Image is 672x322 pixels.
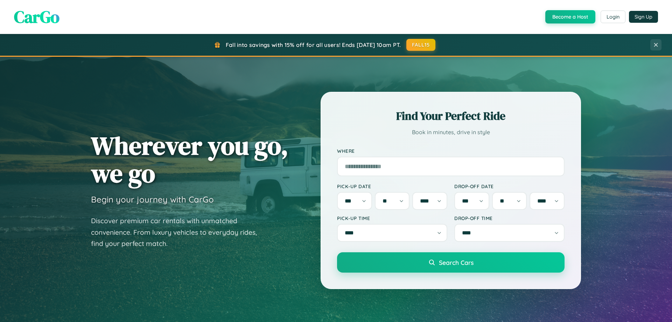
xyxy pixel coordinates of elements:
button: Become a Host [545,10,595,23]
label: Where [337,148,565,154]
span: Search Cars [439,259,474,266]
button: Sign Up [629,11,658,23]
h1: Wherever you go, we go [91,132,288,187]
span: CarGo [14,5,59,28]
button: Login [601,11,625,23]
span: Fall into savings with 15% off for all users! Ends [DATE] 10am PT. [226,41,401,48]
h3: Begin your journey with CarGo [91,194,214,205]
p: Book in minutes, drive in style [337,127,565,137]
p: Discover premium car rentals with unmatched convenience. From luxury vehicles to everyday rides, ... [91,215,266,249]
label: Pick-up Time [337,215,447,221]
label: Pick-up Date [337,183,447,189]
label: Drop-off Date [454,183,565,189]
button: FALL15 [406,39,436,51]
h2: Find Your Perfect Ride [337,108,565,124]
label: Drop-off Time [454,215,565,221]
button: Search Cars [337,252,565,273]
